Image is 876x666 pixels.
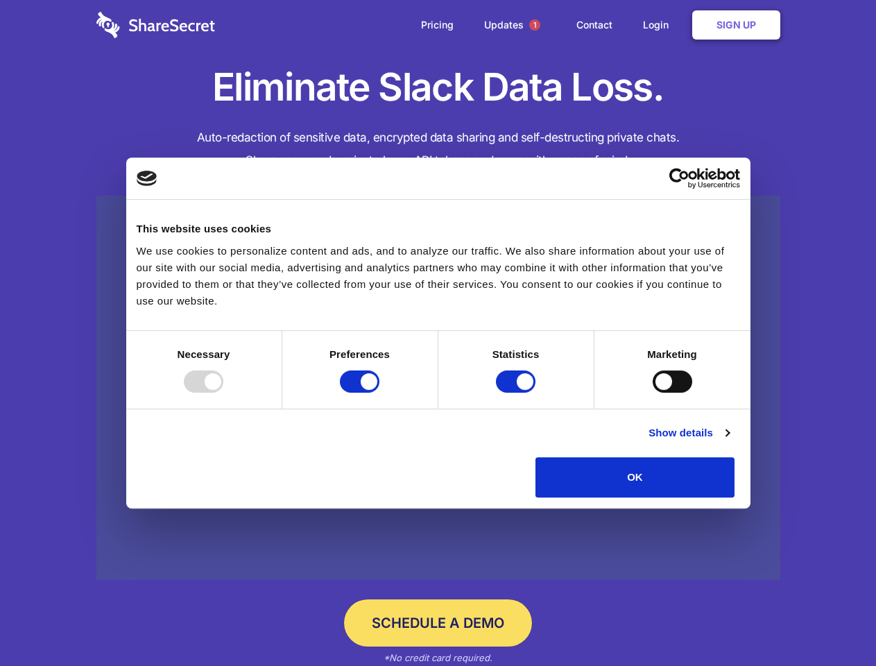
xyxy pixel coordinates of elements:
a: Pricing [407,3,467,46]
a: Usercentrics Cookiebot - opens in a new window [619,168,740,189]
div: We use cookies to personalize content and ads, and to analyze our traffic. We also share informat... [137,243,740,309]
a: Login [629,3,689,46]
h4: Auto-redaction of sensitive data, encrypted data sharing and self-destructing private chats. Shar... [96,126,780,172]
div: This website uses cookies [137,221,740,237]
a: Show details [649,425,729,441]
strong: Preferences [329,348,390,360]
strong: Necessary [178,348,230,360]
a: Wistia video thumbnail [96,196,780,581]
a: Sign Up [692,10,780,40]
em: *No credit card required. [384,652,492,663]
button: OK [535,457,735,497]
img: logo-wordmark-white-trans-d4663122ce5f474addd5e946df7df03e33cb6a1c49d2221995e7729f52c070b2.svg [96,12,215,38]
img: logo [137,171,157,186]
span: 1 [529,19,540,31]
strong: Statistics [492,348,540,360]
a: Contact [562,3,626,46]
a: Schedule a Demo [344,599,532,647]
h1: Eliminate Slack Data Loss. [96,62,780,112]
strong: Marketing [647,348,697,360]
